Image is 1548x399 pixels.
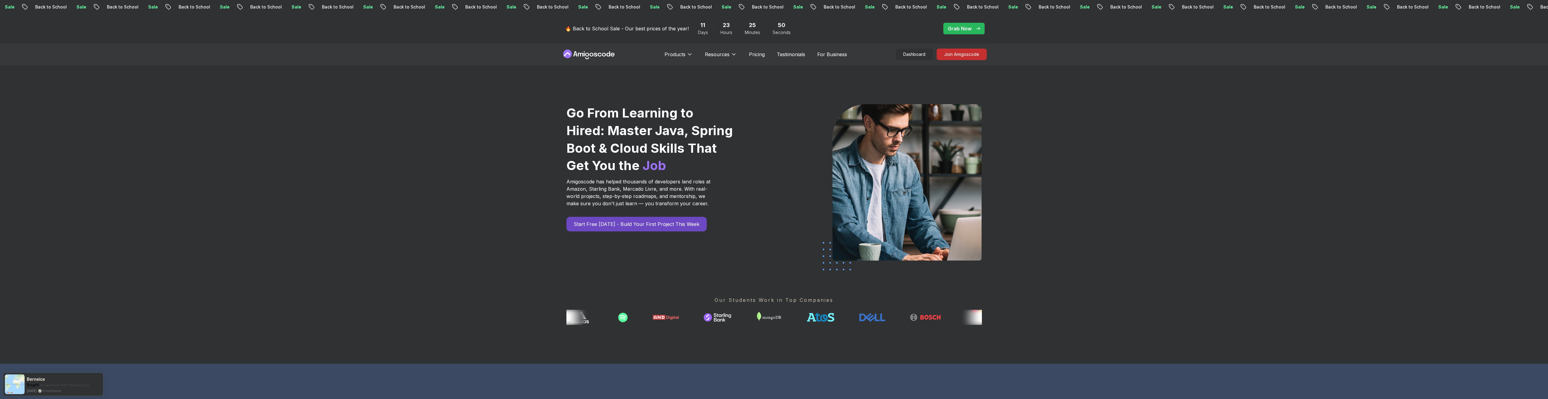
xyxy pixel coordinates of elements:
[27,382,39,387] span: Bought
[508,4,550,10] p: Back to School
[1266,4,1286,10] p: Sale
[665,51,685,58] p: Products
[566,178,712,207] p: Amigoscode has helped thousands of developers land roles at Amazon, Starling Bank, Mercado Livre,...
[5,374,25,394] img: provesource social proof notification image
[867,4,908,10] p: Back to School
[1123,4,1143,10] p: Sale
[1297,4,1338,10] p: Back to School
[693,4,712,10] p: Sale
[948,25,972,32] p: Grab Now
[937,49,987,60] a: Join Amigoscode
[1440,4,1481,10] p: Back to School
[222,4,263,10] p: Back to School
[580,4,621,10] p: Back to School
[723,21,730,29] span: 23 Hours
[665,51,693,63] button: Products
[938,4,980,10] p: Back to School
[1195,4,1214,10] p: Sale
[773,29,791,36] span: Seconds
[749,21,756,29] span: 25 Minutes
[566,104,734,174] h1: Go From Learning to Hired: Master Java, Spring Boot & Cloud Skills That Get You the
[7,4,48,10] p: Back to School
[78,4,120,10] p: Back to School
[120,4,139,10] p: Sale
[43,388,61,393] a: ProveSource
[705,51,730,58] p: Resources
[795,4,836,10] p: Back to School
[550,4,569,10] p: Sale
[621,4,641,10] p: Sale
[937,49,986,60] p: Join Amigoscode
[705,51,737,63] button: Resources
[365,4,406,10] p: Back to School
[980,4,999,10] p: Sale
[1153,4,1195,10] p: Back to School
[817,51,847,58] a: For Business
[896,49,933,60] p: Dashboard
[836,4,856,10] p: Sale
[1369,4,1410,10] p: Back to School
[1010,4,1051,10] p: Back to School
[48,4,67,10] p: Sale
[263,4,282,10] p: Sale
[565,25,689,32] p: 🔥 Back to School Sale - Our best prices of the year!
[700,21,705,29] span: 11 Days
[832,104,982,261] img: hero
[778,21,785,29] span: 50 Seconds
[1410,4,1429,10] p: Sale
[1481,4,1501,10] p: Sale
[1051,4,1071,10] p: Sale
[150,4,191,10] p: Back to School
[652,4,693,10] p: Back to School
[293,4,335,10] p: Back to School
[1082,4,1123,10] p: Back to School
[437,4,478,10] p: Back to School
[643,158,666,173] span: Job
[1225,4,1266,10] p: Back to School
[40,383,89,387] a: Amigoscode PRO Membership
[698,29,708,36] span: Days
[745,29,760,36] span: Minutes
[27,377,45,382] span: Berneice
[765,4,784,10] p: Sale
[723,4,765,10] p: Back to School
[566,217,707,231] a: Start Free [DATE] - Build Your First Project This Week
[908,4,928,10] p: Sale
[566,296,982,304] p: Our Students Work in Top Companies
[749,51,765,58] a: Pricing
[191,4,211,10] p: Sale
[896,49,933,60] a: Dashboard
[406,4,426,10] p: Sale
[720,29,732,36] span: Hours
[478,4,497,10] p: Sale
[335,4,354,10] p: Sale
[27,388,36,393] span: [DATE]
[1338,4,1358,10] p: Sale
[777,51,805,58] a: Testimonials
